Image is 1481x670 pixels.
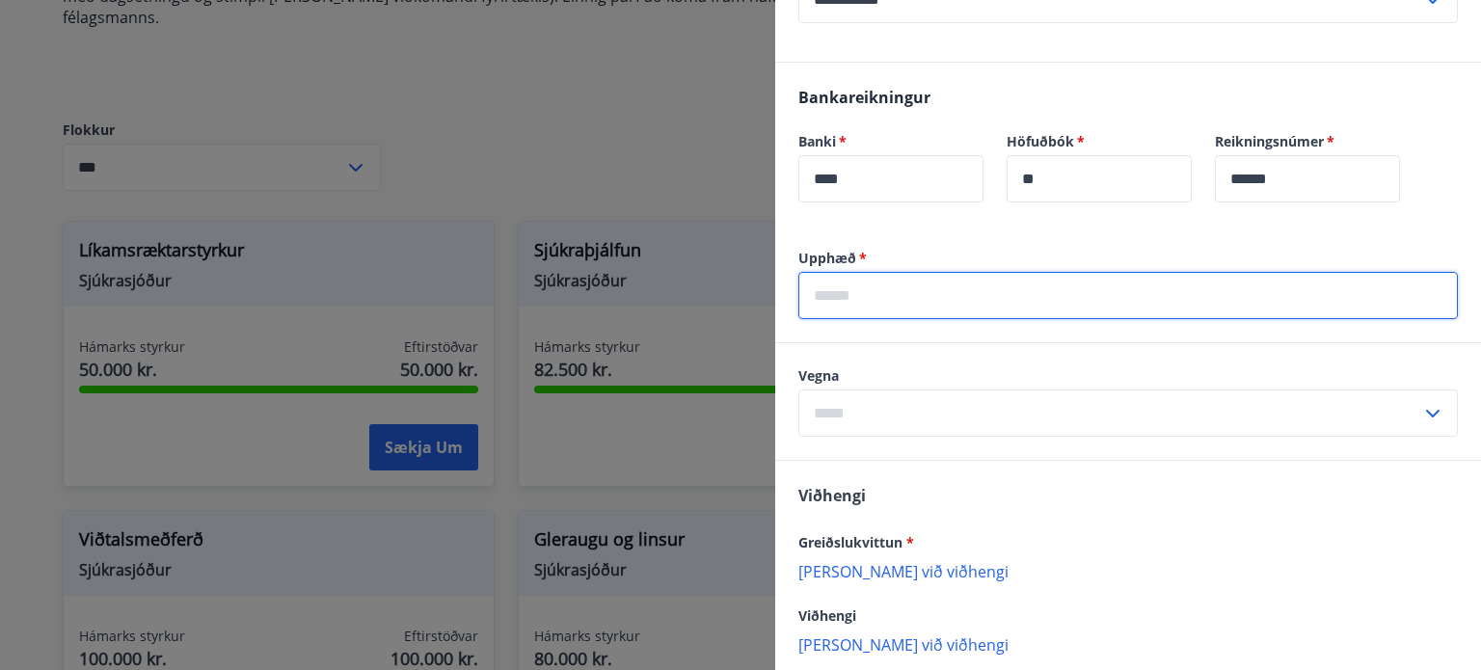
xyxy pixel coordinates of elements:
[798,561,1458,580] p: [PERSON_NAME] við viðhengi
[798,606,856,625] span: Viðhengi
[798,533,914,551] span: Greiðslukvittun
[798,249,1458,268] label: Upphæð
[1215,132,1400,151] label: Reikningsnúmer
[798,634,1458,654] p: [PERSON_NAME] við viðhengi
[798,272,1458,319] div: Upphæð
[798,366,1458,386] label: Vegna
[798,132,983,151] label: Banki
[1007,132,1192,151] label: Höfuðbók
[798,87,930,108] span: Bankareikningur
[798,485,866,506] span: Viðhengi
